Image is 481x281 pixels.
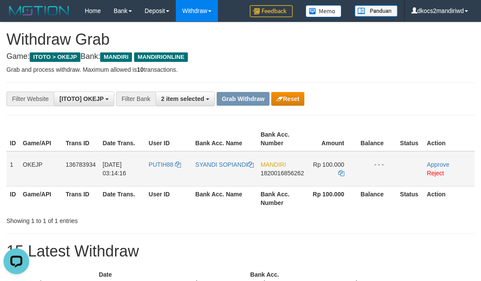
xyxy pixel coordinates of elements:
th: ID [6,127,19,151]
img: panduan.png [355,5,398,17]
button: 2 item selected [156,92,215,106]
button: Open LiveChat chat widget [3,3,29,29]
span: MANDIRI [260,161,286,168]
th: Game/API [19,127,62,151]
img: MOTION_logo.png [6,4,72,17]
span: [DATE] 03:14:16 [103,161,126,177]
th: Status [397,186,424,211]
h1: Withdraw Grab [6,31,475,48]
div: Showing 1 to 1 of 1 entries [6,213,194,225]
div: Filter Bank [116,92,156,106]
span: [ITOTO] OKEJP [59,95,104,102]
p: Grab and process withdraw. Maximum allowed is transactions. [6,65,475,74]
h4: Game: Bank: [6,52,475,61]
th: Balance [357,127,397,151]
span: Copy 1820016856262 to clipboard [260,170,304,177]
span: PUTIH88 [149,161,174,168]
th: Trans ID [62,186,99,211]
strong: 10 [137,66,144,73]
th: User ID [145,186,192,211]
img: Button%20Memo.svg [306,5,342,17]
span: ITOTO > OKEJP [30,52,80,62]
th: Date Trans. [99,127,145,151]
a: Copy 100000 to clipboard [338,170,344,177]
th: User ID [145,127,192,151]
button: Reset [271,92,304,106]
th: Amount [307,127,357,151]
span: 136783934 [66,161,96,168]
th: Rp 100.000 [307,186,357,211]
th: Action [423,186,475,211]
th: ID [6,186,19,211]
button: [ITOTO] OKEJP [54,92,114,106]
a: Approve [427,161,449,168]
th: Bank Acc. Name [192,127,257,151]
td: OKEJP [19,151,62,186]
th: Bank Acc. Number [257,186,307,211]
th: Date Trans. [99,186,145,211]
th: Status [397,127,424,151]
a: PUTIH88 [149,161,181,168]
span: Rp 100.000 [313,161,344,168]
th: Game/API [19,186,62,211]
span: MANDIRIONLINE [134,52,188,62]
th: Trans ID [62,127,99,151]
a: Reject [427,170,444,177]
td: - - - [357,151,397,186]
h1: 15 Latest Withdraw [6,243,475,260]
th: Bank Acc. Number [257,127,307,151]
th: Bank Acc. Name [192,186,257,211]
th: Balance [357,186,397,211]
span: 2 item selected [161,95,204,102]
td: 1 [6,151,19,186]
div: Filter Website [6,92,54,106]
img: Feedback.jpg [250,5,293,17]
button: Grab Withdraw [217,92,270,106]
a: SYANDI SOPIANDI [195,161,254,168]
span: MANDIRI [100,52,132,62]
th: Action [423,127,475,151]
